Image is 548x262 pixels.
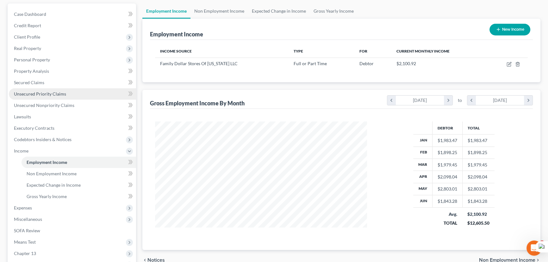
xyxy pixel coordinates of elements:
[9,225,136,236] a: SOFA Review
[14,91,66,97] span: Unsecured Priority Claims
[22,179,136,191] a: Expected Change in Income
[462,171,495,183] td: $2,098.04
[467,220,489,226] div: $12,605.50
[14,239,36,245] span: Means Test
[14,216,42,222] span: Miscellaneous
[14,46,41,51] span: Real Property
[14,34,40,40] span: Client Profile
[14,205,32,210] span: Expenses
[438,198,457,204] div: $1,843.28
[9,111,136,122] a: Lawsuits
[22,191,136,202] a: Gross Yearly Income
[248,3,310,19] a: Expected Change in Income
[462,147,495,159] td: $1,898.25
[27,194,67,199] span: Gross Yearly Income
[9,88,136,100] a: Unsecured Priority Claims
[396,61,416,66] span: $2,100.92
[413,159,433,171] th: Mar
[14,11,46,17] span: Case Dashboard
[462,159,495,171] td: $1,979.45
[14,137,72,142] span: Codebtors Insiders & Notices
[437,211,457,217] div: Avg.
[438,137,457,144] div: $1,983.47
[14,114,31,119] span: Lawsuits
[413,147,433,159] th: Feb
[14,125,54,131] span: Executory Contracts
[467,211,489,217] div: $2,100.92
[489,24,530,35] button: New Income
[160,61,238,66] span: Family Dollar Stores Of [US_STATE] LLC
[396,96,444,105] div: [DATE]
[438,174,457,180] div: $2,098.04
[462,183,495,195] td: $2,803.01
[444,96,452,105] i: chevron_right
[294,61,327,66] span: Full or Part Time
[27,182,81,188] span: Expected Change in Income
[27,159,67,165] span: Employment Income
[437,220,457,226] div: TOTAL
[396,49,450,53] span: Current Monthly Income
[359,61,374,66] span: Debtor
[438,186,457,192] div: $2,803.01
[462,122,495,134] th: Total
[14,23,41,28] span: Credit Report
[14,80,44,85] span: Secured Claims
[142,3,190,19] a: Employment Income
[14,148,28,153] span: Income
[9,77,136,88] a: Secured Claims
[14,68,49,74] span: Property Analysis
[9,20,136,31] a: Credit Report
[22,157,136,168] a: Employment Income
[462,134,495,147] td: $1,983.47
[476,96,524,105] div: [DATE]
[526,240,542,256] iframe: Intercom live chat
[432,122,462,134] th: Debtor
[413,183,433,195] th: May
[190,3,248,19] a: Non Employment Income
[9,9,136,20] a: Case Dashboard
[14,103,74,108] span: Unsecured Nonpriority Claims
[14,57,50,62] span: Personal Property
[14,228,40,233] span: SOFA Review
[310,3,358,19] a: Gross Yearly Income
[413,134,433,147] th: Jan
[14,251,36,256] span: Chapter 13
[9,65,136,77] a: Property Analysis
[413,195,433,207] th: Jun
[294,49,303,53] span: Type
[467,96,476,105] i: chevron_left
[438,149,457,156] div: $1,898.25
[9,100,136,111] a: Unsecured Nonpriority Claims
[150,30,203,38] div: Employment Income
[524,96,532,105] i: chevron_right
[539,240,545,246] span: 4
[27,171,77,176] span: Non Employment Income
[359,49,367,53] span: For
[387,96,396,105] i: chevron_left
[413,171,433,183] th: Apr
[160,49,192,53] span: Income Source
[22,168,136,179] a: Non Employment Income
[9,122,136,134] a: Executory Contracts
[458,97,462,103] span: to
[438,162,457,168] div: $1,979.45
[150,99,245,107] div: Gross Employment Income By Month
[462,195,495,207] td: $1,843.28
